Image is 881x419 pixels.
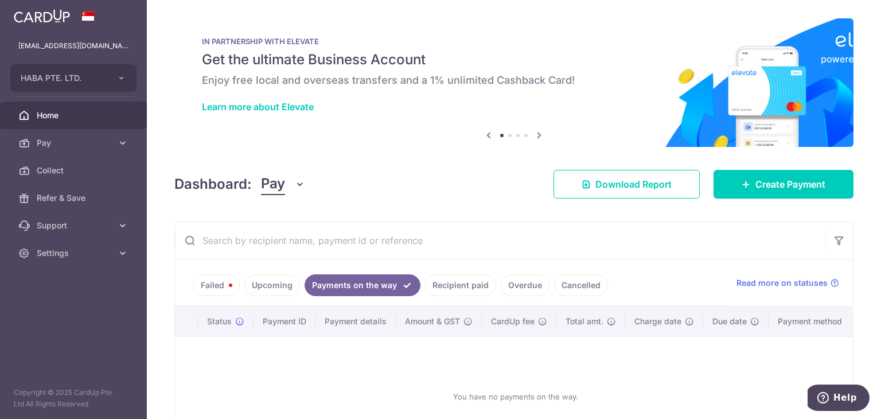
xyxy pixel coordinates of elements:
[425,274,496,296] a: Recipient paid
[261,173,285,195] span: Pay
[193,274,240,296] a: Failed
[202,51,826,69] h5: Get the ultimate Business Account
[315,307,396,336] th: Payment details
[37,137,112,149] span: Pay
[736,277,828,289] span: Read more on statuses
[175,222,825,259] input: Search by recipient name, payment id or reference
[37,165,112,176] span: Collect
[37,110,112,121] span: Home
[405,316,460,327] span: Amount & GST
[207,316,232,327] span: Status
[501,274,549,296] a: Overdue
[595,177,672,191] span: Download Report
[202,73,826,87] h6: Enjoy free local and overseas transfers and a 1% unlimited Cashback Card!
[261,173,305,195] button: Pay
[553,170,700,199] a: Download Report
[491,316,535,327] span: CardUp fee
[714,170,853,199] a: Create Payment
[10,64,137,92] button: HABA PTE. LTD.
[244,274,300,296] a: Upcoming
[808,385,870,413] iframe: Opens a widget where you can find more information
[712,316,747,327] span: Due date
[736,277,839,289] a: Read more on statuses
[755,177,825,191] span: Create Payment
[566,316,603,327] span: Total amt.
[769,307,856,336] th: Payment method
[18,40,128,52] p: [EMAIL_ADDRESS][DOMAIN_NAME]
[202,37,826,46] p: IN PARTNERSHIP WITH ELEVATE
[37,247,112,259] span: Settings
[14,9,70,23] img: CardUp
[174,18,853,147] img: Renovation banner
[202,101,314,112] a: Learn more about Elevate
[37,220,112,231] span: Support
[305,274,420,296] a: Payments on the way
[37,192,112,204] span: Refer & Save
[634,316,681,327] span: Charge date
[174,174,252,195] h4: Dashboard:
[254,307,315,336] th: Payment ID
[21,72,106,84] span: HABA PTE. LTD.
[554,274,608,296] a: Cancelled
